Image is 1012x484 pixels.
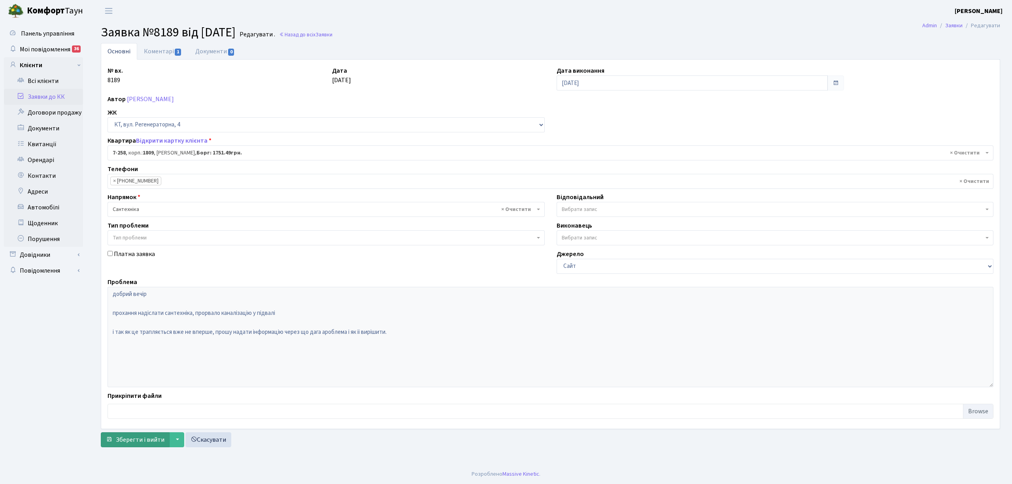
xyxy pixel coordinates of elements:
[127,95,174,104] a: [PERSON_NAME]
[108,287,993,387] textarea: добрий вечір прохання надіслати сантехніка, прорвало каналізацію у підвалі і так як це трапляєтьс...
[4,184,83,200] a: Адреси
[110,177,161,185] li: (067) 598-51-07
[910,17,1012,34] nav: breadcrumb
[27,4,83,18] span: Таун
[922,21,937,30] a: Admin
[196,149,242,157] b: Борг: 1751.49грн.
[101,43,137,60] a: Основні
[945,21,963,30] a: Заявки
[185,432,231,447] a: Скасувати
[279,31,332,38] a: Назад до всіхЗаявки
[4,152,83,168] a: Орендарі
[20,45,70,54] span: Мої повідомлення
[502,470,539,478] a: Massive Kinetic
[562,234,597,242] span: Вибрати запис
[113,177,116,185] span: ×
[4,136,83,152] a: Квитанції
[113,205,535,213] span: Сантехніка
[136,136,208,145] a: Відкрити картку клієнта
[8,3,24,19] img: logo.png
[137,43,189,60] a: Коментарі
[4,105,83,121] a: Договори продажу
[116,435,164,444] span: Зберегти і вийти
[4,121,83,136] a: Документи
[189,43,242,60] a: Документи
[108,192,140,202] label: Напрямок
[101,23,236,41] span: Заявка №8189 від [DATE]
[4,215,83,231] a: Щоденник
[238,31,275,38] small: Редагувати .
[4,247,83,263] a: Довідники
[113,149,984,157] span: <b>7-258</b>, корп.: <b>1809</b>, Попова Катерина Олександрівна, <b>Борг: 1751.49грн.</b>
[108,277,137,287] label: Проблема
[4,263,83,279] a: Повідомлення
[557,221,592,230] label: Виконавець
[4,73,83,89] a: Всі клієнти
[72,45,81,53] div: 36
[175,49,181,56] span: 1
[950,149,980,157] span: Видалити всі елементи
[4,26,83,41] a: Панель управління
[963,21,1000,30] li: Редагувати
[143,149,154,157] b: 1809
[108,94,126,104] label: Автор
[4,57,83,73] a: Клієнти
[228,49,234,56] span: 0
[27,4,65,17] b: Комфорт
[108,66,123,75] label: № вх.
[4,168,83,184] a: Контакти
[113,234,147,242] span: Тип проблеми
[113,149,126,157] b: 7-258
[21,29,74,38] span: Панель управління
[557,249,584,259] label: Джерело
[4,231,83,247] a: Порушення
[472,470,540,478] div: Розроблено .
[562,205,597,213] span: Вибрати запис
[959,177,989,185] span: Видалити всі елементи
[557,66,604,75] label: Дата виконання
[326,66,551,90] div: [DATE]
[102,66,326,90] div: 8189
[315,31,332,38] span: Заявки
[108,145,993,160] span: <b>7-258</b>, корп.: <b>1809</b>, Попова Катерина Олександрівна, <b>Борг: 1751.49грн.</b>
[4,200,83,215] a: Автомобілі
[955,7,1003,15] b: [PERSON_NAME]
[4,89,83,105] a: Заявки до КК
[4,41,83,57] a: Мої повідомлення36
[108,391,162,401] label: Прикріпити файли
[557,192,604,202] label: Відповідальний
[501,205,531,213] span: Видалити всі елементи
[108,136,211,145] label: Квартира
[108,202,545,217] span: Сантехніка
[108,108,117,117] label: ЖК
[101,432,170,447] button: Зберегти і вийти
[99,4,119,17] button: Переключити навігацію
[955,6,1003,16] a: [PERSON_NAME]
[108,221,149,230] label: Тип проблеми
[114,249,155,259] label: Платна заявка
[332,66,347,75] label: Дата
[108,164,138,174] label: Телефони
